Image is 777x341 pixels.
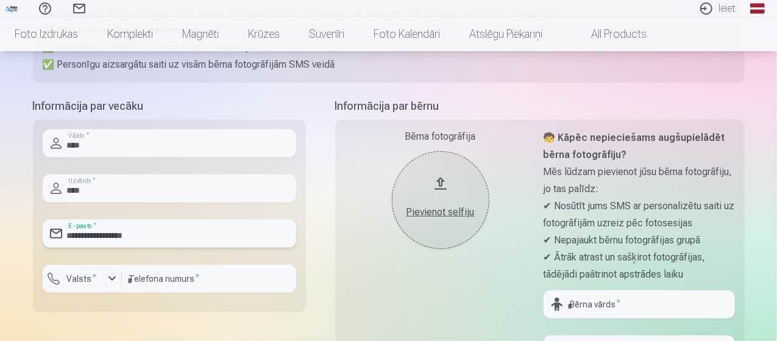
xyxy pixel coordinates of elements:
[294,17,359,51] a: Suvenīri
[544,249,735,283] p: ✔ Ātrāk atrast un sašķirot fotogrāfijas, tādējādi paātrinot apstrādes laiku
[93,17,168,51] a: Komplekti
[335,98,745,115] h5: Informācija par bērnu
[233,17,294,51] a: Krūzes
[455,17,557,51] a: Atslēgu piekariņi
[404,205,477,220] div: Pievienot selfiju
[544,132,725,160] strong: 🧒 Kāpēc nepieciešams augšupielādēt bērna fotogrāfiju?
[62,273,102,285] label: Valsts
[43,265,122,293] button: Valsts*
[168,17,233,51] a: Magnēti
[544,232,735,249] p: ✔ Nepajaukt bērnu fotogrāfijas grupā
[359,17,455,51] a: Foto kalendāri
[544,198,735,232] p: ✔ Nosūtīt jums SMS ar personalizētu saiti uz fotogrāfijām uzreiz pēc fotosesijas
[33,98,306,115] h5: Informācija par vecāku
[5,5,18,12] img: /fa1
[392,151,489,249] button: Pievienot selfiju
[43,56,735,73] p: ✅ Personīgu aizsargātu saiti uz visām bērna fotogrāfijām SMS veidā
[345,129,536,144] div: Bērna fotogrāfija
[557,17,661,51] a: All products
[544,163,735,198] p: Mēs lūdzam pievienot jūsu bērna fotogrāfiju, jo tas palīdz:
